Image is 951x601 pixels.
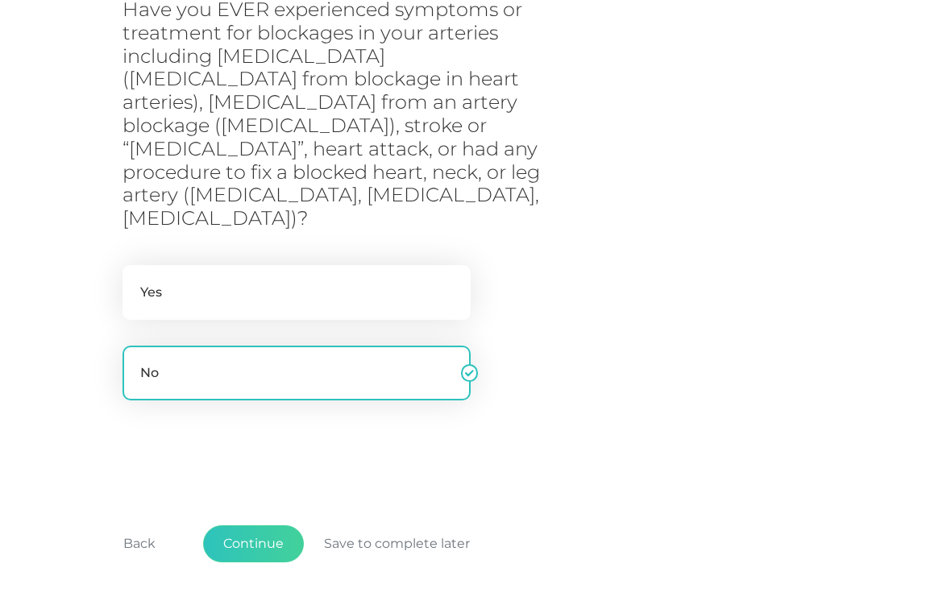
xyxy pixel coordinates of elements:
[304,526,490,563] button: Save to complete later
[103,526,176,563] button: Back
[123,346,471,401] label: No
[203,526,304,563] button: Continue
[123,266,471,321] label: Yes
